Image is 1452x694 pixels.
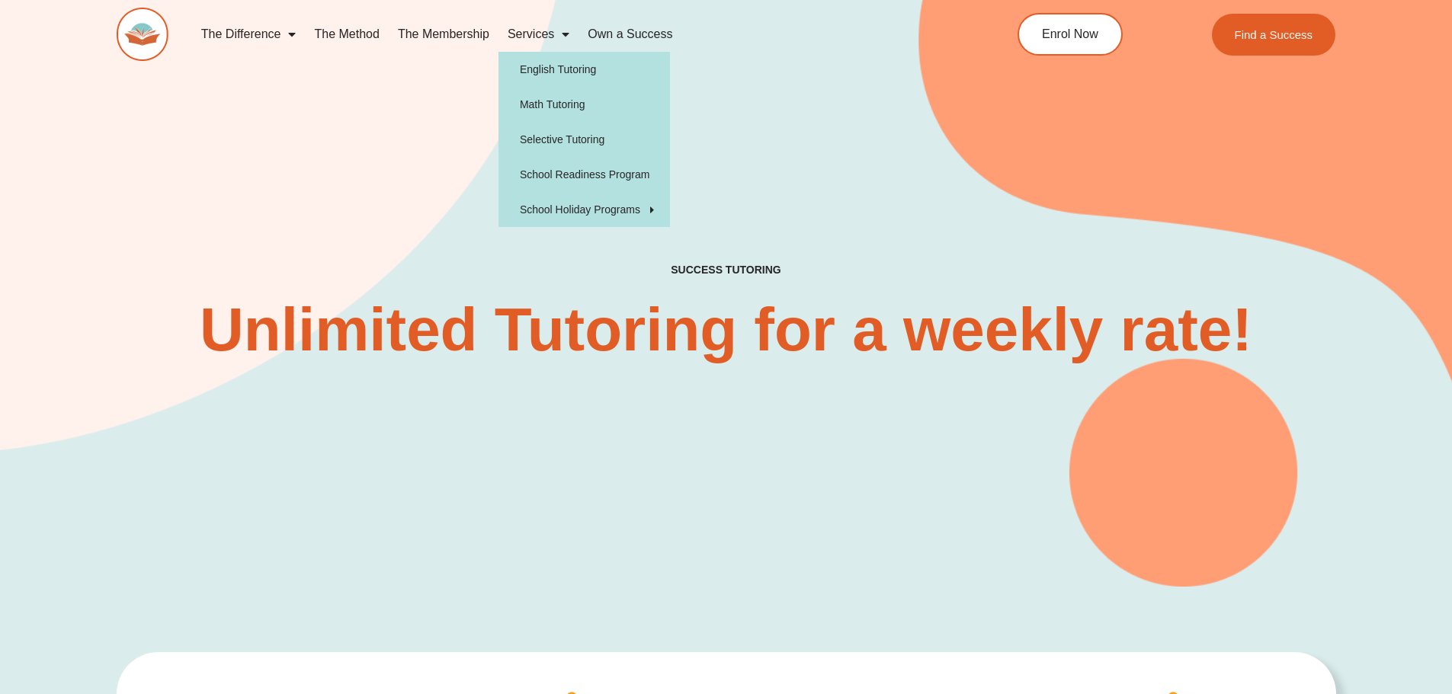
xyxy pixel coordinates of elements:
[579,17,681,52] a: Own a Success
[192,17,306,52] a: The Difference
[192,17,948,52] nav: Menu
[498,52,670,87] a: English Tutoring
[498,122,670,157] a: Selective Tutoring
[546,264,907,277] h4: SUCCESS TUTORING​
[1212,14,1336,56] a: Find a Success
[196,299,1257,360] h2: Unlimited Tutoring for a weekly rate!
[498,157,670,192] a: School Readiness Program
[1198,522,1452,694] iframe: Chat Widget
[305,17,388,52] a: The Method
[498,17,579,52] a: Services
[498,52,670,227] ul: Services
[498,192,670,227] a: School Holiday Programs
[1018,13,1123,56] a: Enrol Now
[389,17,498,52] a: The Membership
[1042,28,1098,40] span: Enrol Now
[498,87,670,122] a: Math Tutoring
[1235,29,1313,40] span: Find a Success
